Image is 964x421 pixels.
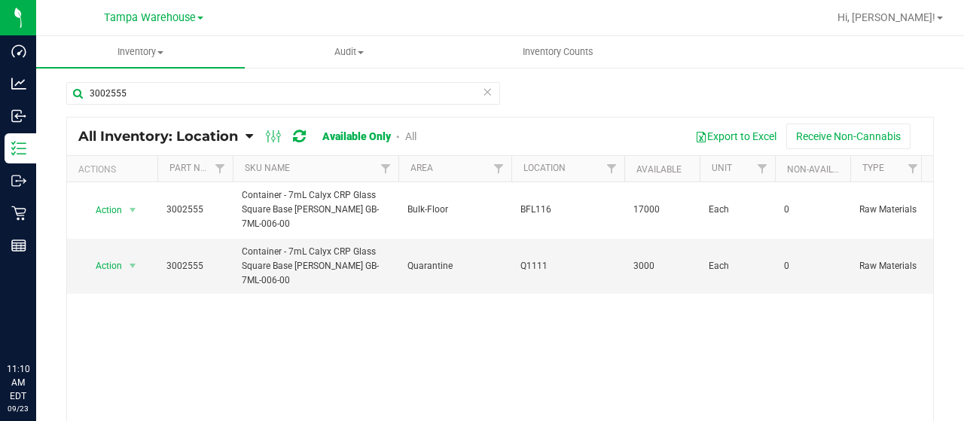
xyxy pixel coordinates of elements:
[242,188,389,232] span: Container - 7mL Calyx CRP Glass Square Base [PERSON_NAME] GB-7ML-006-00
[520,259,615,273] span: Q1111
[837,11,935,23] span: Hi, [PERSON_NAME]!
[784,203,841,217] span: 0
[245,163,290,173] a: SKU Name
[7,362,29,403] p: 11:10 AM EDT
[246,45,453,59] span: Audit
[169,163,230,173] a: Part Number
[599,156,624,182] a: Filter
[166,203,224,217] span: 3002555
[82,255,123,276] span: Action
[11,141,26,156] inline-svg: Inventory
[78,164,151,175] div: Actions
[11,238,26,253] inline-svg: Reports
[502,45,614,59] span: Inventory Counts
[78,128,238,145] span: All Inventory: Location
[712,163,732,173] a: Unit
[245,36,453,68] a: Audit
[11,206,26,221] inline-svg: Retail
[709,203,766,217] span: Each
[636,164,682,175] a: Available
[405,130,416,142] a: All
[453,36,662,68] a: Inventory Counts
[66,82,500,105] input: Search Item Name, Retail Display Name, SKU, Part Number...
[784,259,841,273] span: 0
[410,163,433,173] a: Area
[11,173,26,188] inline-svg: Outbound
[124,255,142,276] span: select
[36,36,245,68] a: Inventory
[322,130,391,142] a: Available Only
[407,259,502,273] span: Quarantine
[520,203,615,217] span: BFL116
[487,156,511,182] a: Filter
[862,163,884,173] a: Type
[36,45,245,59] span: Inventory
[7,403,29,414] p: 09/23
[11,44,26,59] inline-svg: Dashboard
[166,259,224,273] span: 3002555
[104,11,196,24] span: Tampa Warehouse
[709,259,766,273] span: Each
[208,156,233,182] a: Filter
[901,156,926,182] a: Filter
[78,128,246,145] a: All Inventory: Location
[11,108,26,124] inline-svg: Inbound
[242,245,389,288] span: Container - 7mL Calyx CRP Glass Square Base [PERSON_NAME] GB-7ML-006-00
[786,124,911,149] button: Receive Non-Cannabis
[859,259,917,273] span: Raw Materials
[633,203,691,217] span: 17000
[374,156,398,182] a: Filter
[407,203,502,217] span: Bulk-Floor
[82,200,123,221] span: Action
[859,203,917,217] span: Raw Materials
[633,259,691,273] span: 3000
[482,82,493,102] span: Clear
[523,163,566,173] a: Location
[685,124,786,149] button: Export to Excel
[787,164,854,175] a: Non-Available
[15,300,60,346] iframe: Resource center
[11,76,26,91] inline-svg: Analytics
[124,200,142,221] span: select
[750,156,775,182] a: Filter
